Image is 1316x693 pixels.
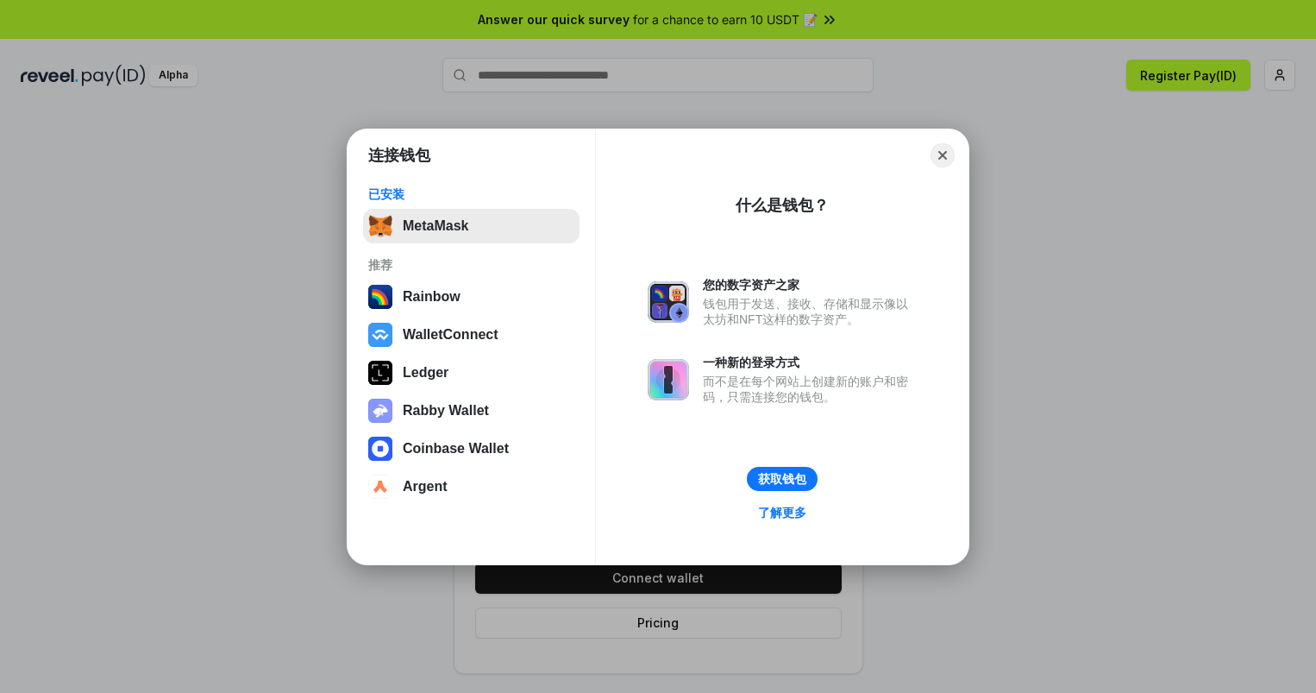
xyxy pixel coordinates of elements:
button: 获取钱包 [747,467,818,491]
img: svg+xml,%3Csvg%20width%3D%2228%22%20height%3D%2228%22%20viewBox%3D%220%200%2028%2028%22%20fill%3D... [368,475,392,499]
div: 而不是在每个网站上创建新的账户和密码，只需连接您的钱包。 [703,374,917,405]
div: 获取钱包 [758,471,806,487]
div: Argent [403,479,448,495]
img: svg+xml,%3Csvg%20xmlns%3D%22http%3A%2F%2Fwww.w3.org%2F2000%2Fsvg%22%20width%3D%2228%22%20height%3... [368,361,392,385]
div: 钱包用于发送、接收、存储和显示像以太坊和NFT这样的数字资产。 [703,296,917,327]
div: Rabby Wallet [403,403,489,419]
div: Ledger [403,365,448,381]
div: 您的数字资产之家 [703,277,917,293]
div: 一种新的登录方式 [703,355,917,370]
img: svg+xml,%3Csvg%20xmlns%3D%22http%3A%2F%2Fwww.w3.org%2F2000%2Fsvg%22%20fill%3D%22none%22%20viewBox... [648,281,689,323]
div: WalletConnect [403,327,498,343]
button: Argent [363,469,580,504]
img: svg+xml,%3Csvg%20width%3D%2228%22%20height%3D%2228%22%20viewBox%3D%220%200%2028%2028%22%20fill%3D... [368,323,392,347]
a: 了解更多 [748,501,817,524]
img: svg+xml,%3Csvg%20fill%3D%22none%22%20height%3D%2233%22%20viewBox%3D%220%200%2035%2033%22%20width%... [368,214,392,238]
button: MetaMask [363,209,580,243]
img: svg+xml,%3Csvg%20xmlns%3D%22http%3A%2F%2Fwww.w3.org%2F2000%2Fsvg%22%20fill%3D%22none%22%20viewBox... [368,399,392,423]
div: 了解更多 [758,505,806,520]
button: Ledger [363,356,580,390]
div: Coinbase Wallet [403,441,509,457]
button: Coinbase Wallet [363,432,580,466]
div: 推荐 [368,257,574,273]
div: MetaMask [403,218,468,234]
div: 已安装 [368,186,574,202]
div: Rainbow [403,289,461,305]
div: 什么是钱包？ [736,195,829,216]
img: svg+xml,%3Csvg%20width%3D%2228%22%20height%3D%2228%22%20viewBox%3D%220%200%2028%2028%22%20fill%3D... [368,437,392,461]
button: Rainbow [363,280,580,314]
button: Rabby Wallet [363,394,580,428]
button: WalletConnect [363,318,580,352]
img: svg+xml,%3Csvg%20xmlns%3D%22http%3A%2F%2Fwww.w3.org%2F2000%2Fsvg%22%20fill%3D%22none%22%20viewBox... [648,359,689,400]
button: Close [931,143,955,167]
h1: 连接钱包 [368,145,430,166]
img: svg+xml,%3Csvg%20width%3D%22120%22%20height%3D%22120%22%20viewBox%3D%220%200%20120%20120%22%20fil... [368,285,392,309]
